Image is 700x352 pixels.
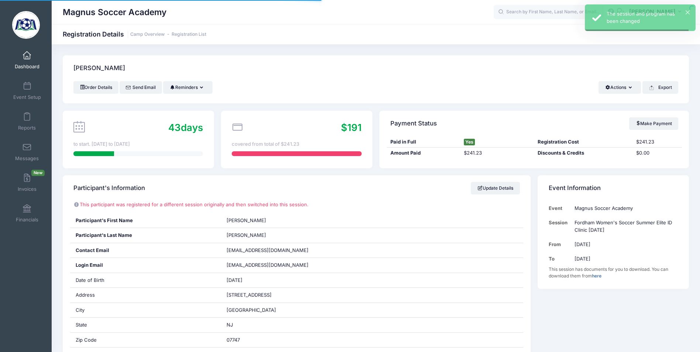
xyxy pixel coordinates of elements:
span: [PERSON_NAME] [227,217,266,223]
span: Financials [16,217,38,223]
div: City [70,303,221,318]
td: Fordham Women's Soccer Summer Elite ID Clinic [DATE] [571,215,678,237]
td: [DATE] [571,237,678,252]
a: Order Details [73,81,118,94]
a: Dashboard [10,47,45,73]
div: Discounts & Credits [534,149,633,157]
td: Event [549,201,571,215]
img: Magnus Soccer Academy [12,11,40,39]
div: Paid in Full [387,138,461,146]
div: The session and program has been changed [607,10,690,25]
td: Magnus Soccer Academy [571,201,678,215]
span: [DATE] [227,277,242,283]
span: 43 [168,122,181,133]
div: Participant's Last Name [70,228,221,243]
div: Participant's First Name [70,213,221,228]
div: Login Email [70,258,221,273]
h4: Participant's Information [73,178,145,199]
span: [STREET_ADDRESS] [227,292,272,298]
td: To [549,252,571,266]
span: Reports [18,125,36,131]
a: Update Details [471,182,520,194]
button: × [686,10,690,14]
div: Amount Paid [387,149,461,157]
span: New [31,170,45,176]
span: NJ [227,322,233,328]
div: $241.23 [461,149,534,157]
a: Camp Overview [130,32,165,37]
td: Session [549,215,571,237]
button: Actions [599,81,641,94]
a: Messages [10,139,45,165]
div: This session has documents for you to download. You can download them from [549,266,678,279]
h4: [PERSON_NAME] [73,58,125,79]
button: [PERSON_NAME] [624,4,689,21]
a: Event Setup [10,78,45,104]
input: Search by First Name, Last Name, or Email... [494,5,604,20]
a: InvoicesNew [10,170,45,196]
span: 07747 [227,337,240,343]
div: State [70,318,221,332]
a: Send Email [120,81,162,94]
span: [EMAIL_ADDRESS][DOMAIN_NAME] [227,247,308,253]
div: Address [70,288,221,303]
div: $0.00 [632,149,682,157]
span: [PERSON_NAME] [227,232,266,238]
span: Messages [15,155,39,162]
span: [GEOGRAPHIC_DATA] [227,307,276,313]
a: here [592,273,601,279]
div: $241.23 [632,138,682,146]
div: Zip Code [70,333,221,348]
button: Export [642,81,678,94]
h1: Registration Details [63,30,206,38]
h4: Event Information [549,178,601,199]
span: $191 [341,122,362,133]
h1: Magnus Soccer Academy [63,4,166,21]
p: This participant was registered for a different session originally and then switched into this se... [73,201,520,208]
td: From [549,237,571,252]
span: [EMAIL_ADDRESS][DOMAIN_NAME] [227,262,319,269]
a: Reports [10,108,45,134]
a: Make Payment [629,117,678,130]
div: covered from total of $241.23 [232,141,361,148]
div: Date of Birth [70,273,221,288]
span: Event Setup [13,94,41,100]
span: Dashboard [15,63,39,70]
h4: Payment Status [390,113,437,134]
div: to start. [DATE] to [DATE] [73,141,203,148]
a: Financials [10,200,45,226]
button: Reminders [163,81,212,94]
td: [DATE] [571,252,678,266]
div: days [168,120,203,135]
div: Contact Email [70,243,221,258]
span: Yes [464,139,475,145]
a: Registration List [172,32,206,37]
span: Invoices [18,186,37,192]
div: Registration Cost [534,138,633,146]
